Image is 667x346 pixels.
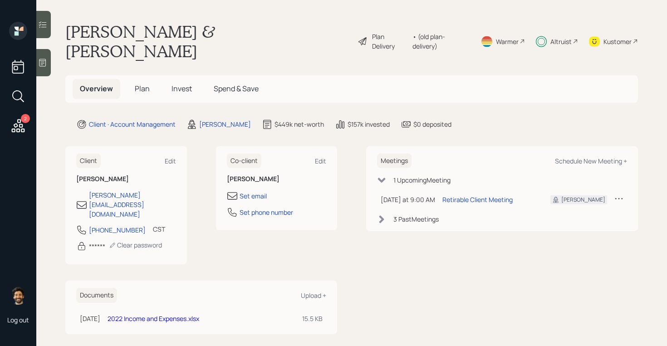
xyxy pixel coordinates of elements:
[165,157,176,165] div: Edit
[555,157,627,165] div: Schedule New Meeting +
[240,208,293,217] div: Set phone number
[7,316,29,324] div: Log out
[413,119,451,129] div: $0 deposited
[172,84,192,94] span: Invest
[275,119,324,129] div: $449k net-worth
[561,196,605,204] div: [PERSON_NAME]
[80,84,113,94] span: Overview
[89,119,176,129] div: Client · Account Management
[393,214,439,224] div: 3 Past Meeting s
[199,119,251,129] div: [PERSON_NAME]
[496,37,519,46] div: Warmer
[381,195,435,204] div: [DATE] at 9:00 AM
[302,314,323,323] div: 15.5 KB
[76,288,117,303] h6: Documents
[89,225,146,235] div: [PHONE_NUMBER]
[21,114,30,123] div: 2
[135,84,150,94] span: Plan
[227,153,261,168] h6: Co-client
[412,32,470,51] div: • (old plan-delivery)
[108,314,199,323] a: 2022 Income and Expenses.xlsx
[372,32,408,51] div: Plan Delivery
[65,22,350,61] h1: [PERSON_NAME] & [PERSON_NAME]
[109,241,162,249] div: Clear password
[603,37,632,46] div: Kustomer
[301,291,326,300] div: Upload +
[393,175,451,185] div: 1 Upcoming Meeting
[9,287,27,305] img: eric-schwartz-headshot.png
[76,153,101,168] h6: Client
[153,224,165,234] div: CST
[76,175,176,183] h6: [PERSON_NAME]
[377,153,412,168] h6: Meetings
[315,157,326,165] div: Edit
[348,119,390,129] div: $157k invested
[442,195,513,204] div: Retirable Client Meeting
[214,84,259,94] span: Spend & Save
[89,190,176,219] div: [PERSON_NAME][EMAIL_ADDRESS][DOMAIN_NAME]
[227,175,327,183] h6: [PERSON_NAME]
[80,314,100,323] div: [DATE]
[240,191,267,201] div: Set email
[550,37,572,46] div: Altruist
